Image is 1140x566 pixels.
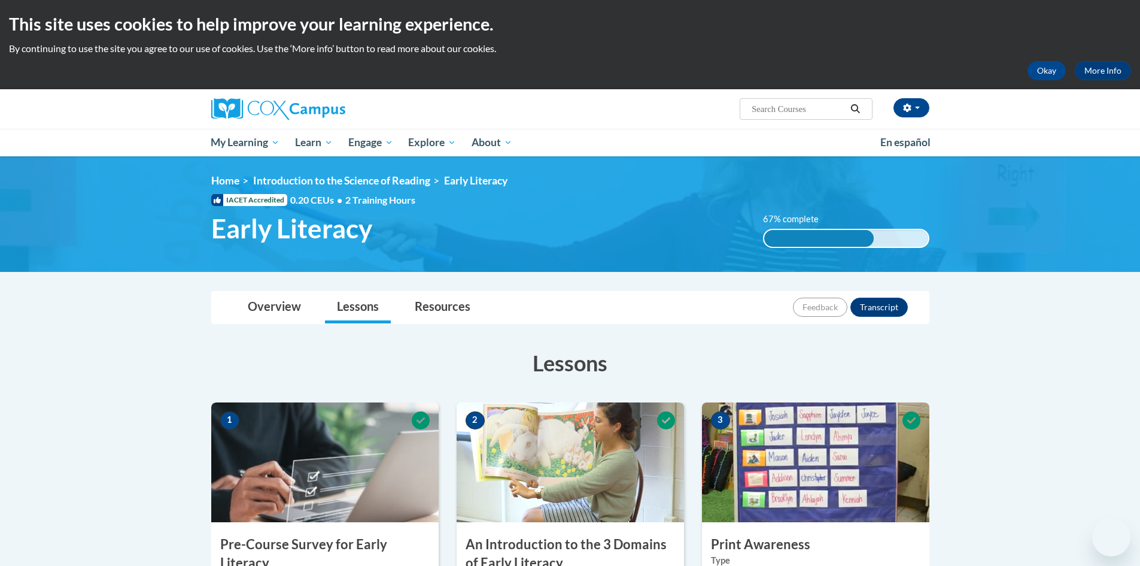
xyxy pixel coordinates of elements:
[211,194,287,206] span: IACET Accredited
[464,129,520,156] a: About
[211,174,239,187] a: Home
[850,298,908,317] button: Transcript
[287,129,341,156] a: Learn
[400,129,464,156] a: Explore
[220,411,239,429] span: 1
[457,402,684,522] img: Course Image
[9,12,1131,36] h2: This site uses cookies to help improve your learning experience.
[337,194,342,205] span: •
[211,348,929,378] h3: Lessons
[702,535,929,554] h3: Print Awareness
[1075,61,1131,80] a: More Info
[211,98,439,120] a: Cox Campus
[403,292,482,323] a: Resources
[236,292,313,323] a: Overview
[341,129,401,156] a: Engage
[466,411,485,429] span: 2
[211,98,345,120] img: Cox Campus
[1092,518,1130,556] iframe: Button to launch messaging window
[408,135,456,150] span: Explore
[702,402,929,522] img: Course Image
[472,135,512,150] span: About
[193,129,947,156] div: Main menu
[211,402,439,522] img: Course Image
[880,136,931,149] span: En español
[211,135,279,150] span: My Learning
[711,411,730,429] span: 3
[253,174,430,187] a: Introduction to the Science of Reading
[1027,61,1066,80] button: Okay
[750,102,846,116] input: Search Courses
[203,129,288,156] a: My Learning
[764,230,874,247] div: 67% complete
[211,213,372,244] span: Early Literacy
[444,174,507,187] span: Early Literacy
[893,98,929,117] button: Account Settings
[763,213,832,226] label: 67% complete
[325,292,391,323] a: Lessons
[345,194,415,205] span: 2 Training Hours
[290,193,345,207] span: 0.20 CEUs
[348,135,393,150] span: Engage
[873,130,938,155] a: En español
[846,102,864,116] button: Search
[793,298,847,317] button: Feedback
[295,135,333,150] span: Learn
[9,42,1131,55] p: By continuing to use the site you agree to our use of cookies. Use the ‘More info’ button to read...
